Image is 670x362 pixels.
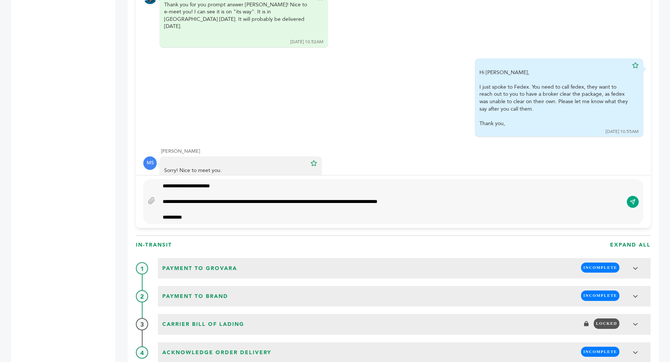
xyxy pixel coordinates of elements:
div: Sorry! Nice to meet you. I don't think I'll receive it [DATE]! Most likely next week! FedEx leave... [164,167,307,196]
span: Acknowledge Order Delivery [160,347,274,359]
h3: In-Transit [136,241,172,249]
div: Hi [PERSON_NAME], [479,69,628,127]
span: LOCKED [594,318,619,328]
div: [DATE] 10:52AM [290,39,323,45]
h3: EXPAND ALL [610,241,651,249]
div: [DATE] 10:55AM [606,128,639,135]
div: MS [143,156,157,170]
div: [PERSON_NAME] [161,148,643,155]
span: INCOMPLETE [581,263,619,273]
span: Carrier Bill of Lading [160,318,246,330]
div: Thank you, [479,120,628,127]
span: Payment to Grovara [160,263,239,274]
div: I just spoke to Fedex. You need to call fedex, they want to reach out to you to have a broker cle... [479,83,628,112]
div: Thank you for you prompt answer [PERSON_NAME]! Nice to e-meet you! I can see it is on "its way". ... [164,1,313,38]
span: INCOMPLETE [581,290,619,301]
span: INCOMPLETE [581,347,619,357]
span: Payment to brand [160,290,230,302]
